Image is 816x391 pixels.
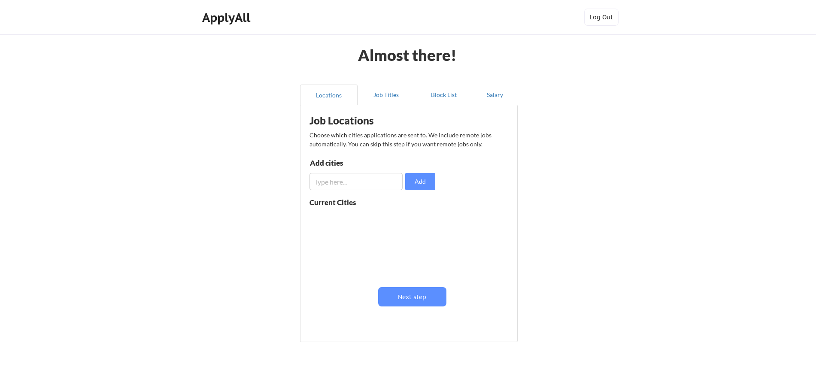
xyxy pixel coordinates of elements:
button: Salary [473,85,518,105]
button: Log Out [584,9,619,26]
input: Type here... [309,173,403,190]
button: Locations [300,85,358,105]
div: ApplyAll [202,10,253,25]
div: Job Locations [309,115,418,126]
button: Add [405,173,435,190]
button: Block List [415,85,473,105]
button: Next step [378,287,446,306]
div: Almost there! [348,47,467,63]
div: Current Cities [309,199,375,206]
button: Job Titles [358,85,415,105]
div: Choose which cities applications are sent to. We include remote jobs automatically. You can skip ... [309,130,507,149]
div: Add cities [310,159,399,167]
